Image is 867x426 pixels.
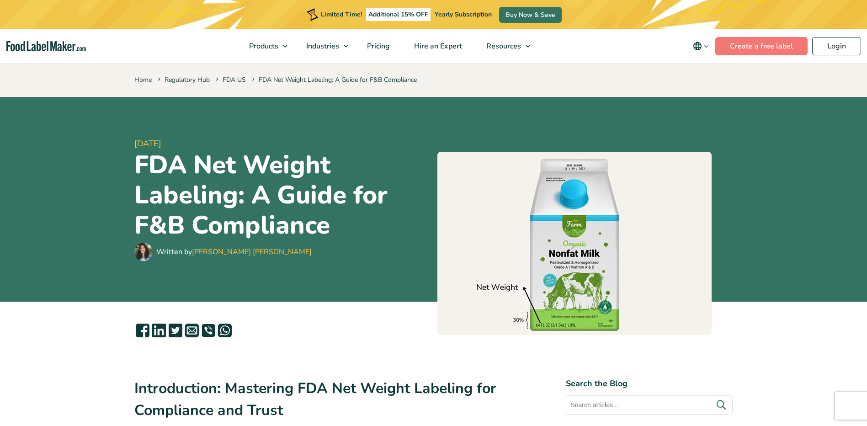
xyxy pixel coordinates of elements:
a: Pricing [355,29,400,63]
a: Regulatory Hub [165,75,210,84]
a: [PERSON_NAME] [PERSON_NAME] [192,247,312,257]
span: Industries [303,41,340,51]
img: Maria Abi Hanna - Food Label Maker [134,243,153,261]
span: Hire an Expert [411,41,463,51]
a: Create a free label [715,37,808,55]
a: Buy Now & Save [499,7,562,23]
a: Hire an Expert [402,29,472,63]
h1: FDA Net Weight Labeling: A Guide for F&B Compliance [134,150,430,240]
span: Pricing [364,41,391,51]
a: Resources [474,29,535,63]
span: FDA Net Weight Labeling: A Guide for F&B Compliance [250,75,417,84]
a: Industries [294,29,353,63]
h4: Search the Blog [566,378,733,390]
div: Written by [156,246,312,257]
a: Home [134,75,152,84]
a: Products [237,29,292,63]
strong: Introduction: Mastering FDA Net Weight Labeling for Compliance and Trust [134,378,496,420]
a: Login [812,37,861,55]
input: Search articles... [566,395,733,415]
span: Additional 15% OFF [366,8,431,21]
span: [DATE] [134,138,430,150]
span: Yearly Subscription [435,10,492,19]
span: Limited Time! [321,10,362,19]
span: Products [246,41,279,51]
span: Resources [484,41,522,51]
a: FDA US [223,75,246,84]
